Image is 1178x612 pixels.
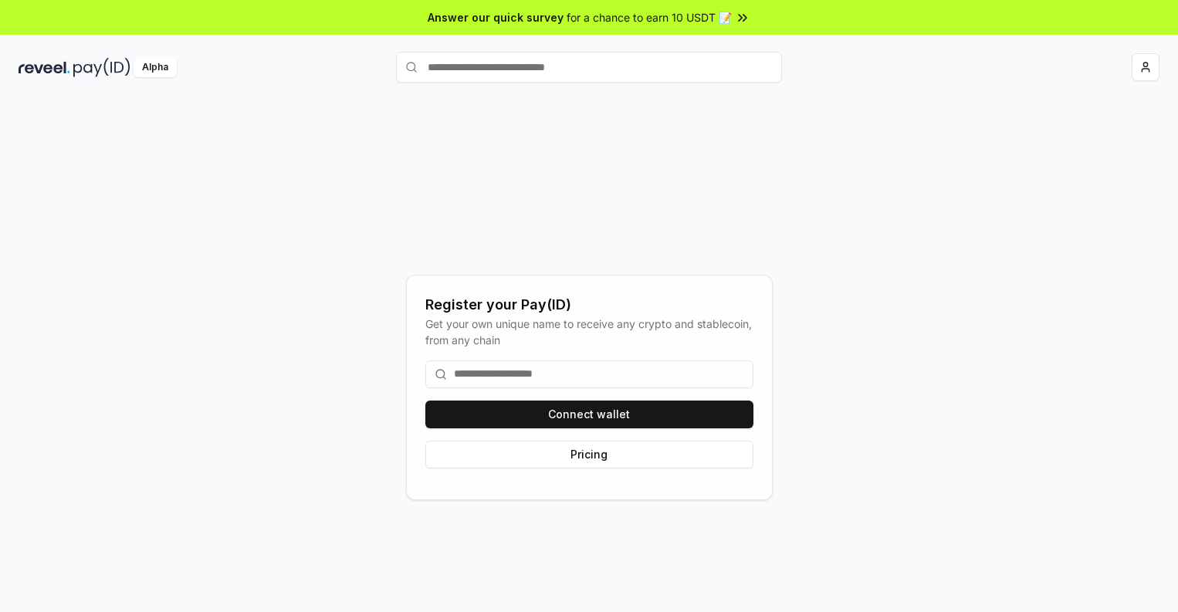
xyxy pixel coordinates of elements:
div: Register your Pay(ID) [425,294,753,316]
div: Alpha [134,58,177,77]
div: Get your own unique name to receive any crypto and stablecoin, from any chain [425,316,753,348]
button: Pricing [425,441,753,468]
span: Answer our quick survey [428,9,564,25]
img: reveel_dark [19,58,70,77]
img: pay_id [73,58,130,77]
span: for a chance to earn 10 USDT 📝 [567,9,732,25]
button: Connect wallet [425,401,753,428]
